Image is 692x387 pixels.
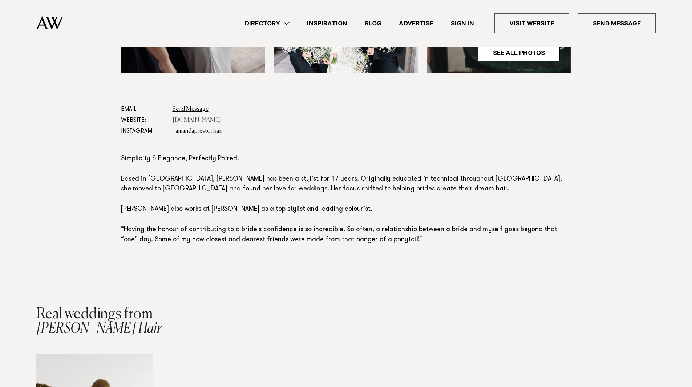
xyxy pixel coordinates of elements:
[36,307,162,336] h2: [PERSON_NAME] Hair
[121,126,167,137] dt: Instagram:
[36,307,153,322] span: Real weddings from
[236,19,298,28] a: Directory
[494,13,569,33] a: Visit Website
[36,16,63,30] img: Auckland Weddings Logo
[121,104,167,115] dt: Email:
[121,115,167,126] dt: Website:
[390,19,442,28] a: Advertise
[173,128,222,134] a: _amandaprestonhair
[478,44,560,61] a: See All Photos
[578,13,656,33] a: Send Message
[121,154,571,245] p: Simplicity & Elegance, Perfectly Paired. Based in [GEOGRAPHIC_DATA], [PERSON_NAME] has been a sty...
[173,106,209,112] a: Send Message
[173,117,221,123] a: [DOMAIN_NAME]
[298,19,356,28] a: Inspiration
[442,19,483,28] a: Sign In
[356,19,390,28] a: Blog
